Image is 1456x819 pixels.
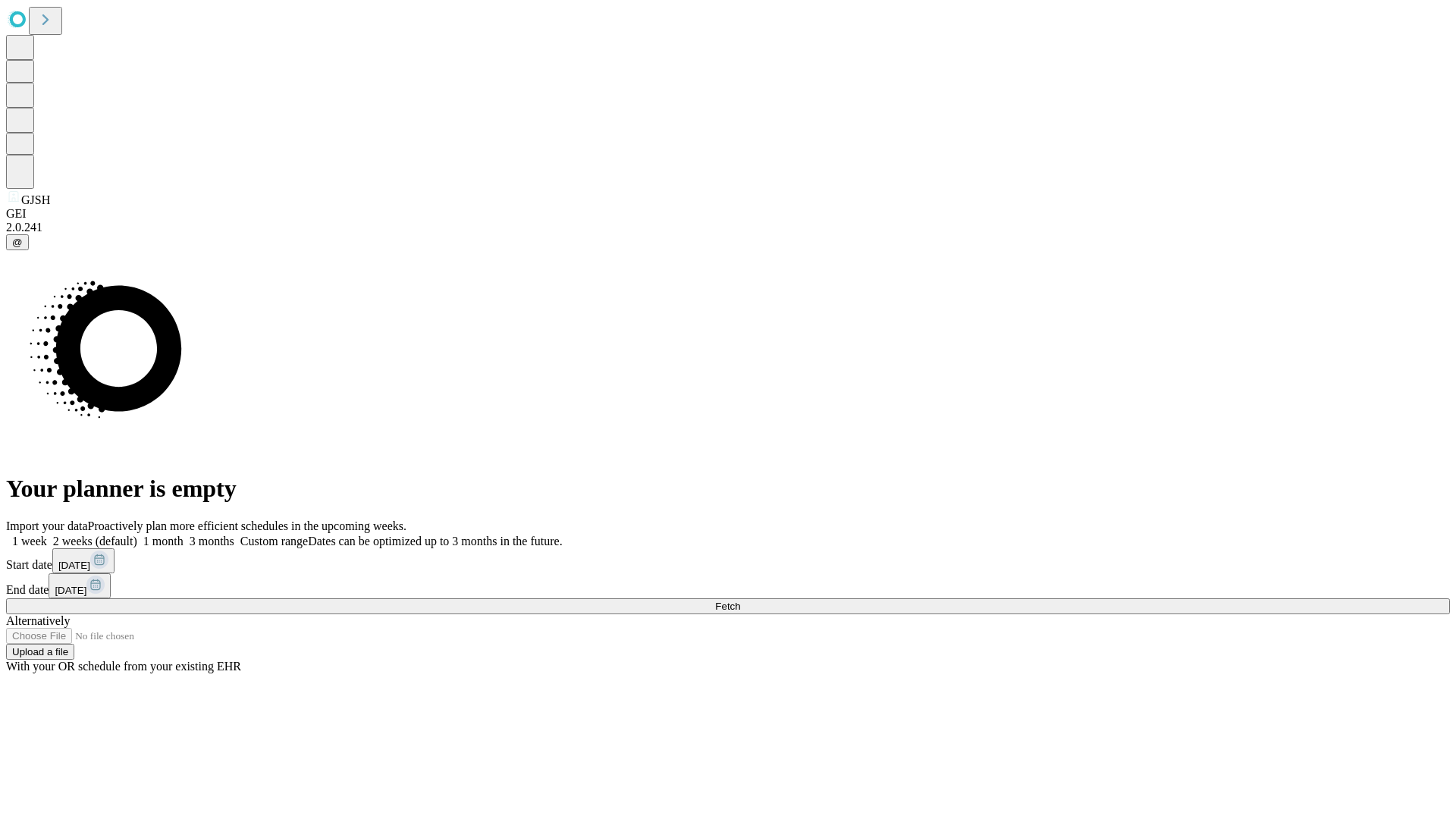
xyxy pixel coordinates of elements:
div: 2.0.241 [6,221,1450,234]
div: GEI [6,207,1450,221]
span: GJSH [21,193,50,206]
h1: Your planner is empty [6,475,1450,503]
span: [DATE] [58,560,90,571]
span: Proactively plan more efficient schedules in the upcoming weeks. [88,519,406,532]
span: 2 weeks (default) [53,535,137,548]
span: Import your data [6,519,88,532]
span: Custom range [240,535,308,548]
span: Dates can be optimized up to 3 months in the future. [308,535,562,548]
span: @ [12,237,23,248]
button: [DATE] [49,573,111,598]
button: Fetch [6,598,1450,614]
span: [DATE] [55,585,86,596]
span: With your OR schedule from your existing EHR [6,660,241,673]
span: 1 month [143,535,184,548]
span: 1 week [12,535,47,548]
span: Alternatively [6,614,70,627]
div: End date [6,573,1450,598]
span: Fetch [715,601,740,612]
button: [DATE] [52,548,115,573]
span: 3 months [190,535,234,548]
button: @ [6,234,29,250]
div: Start date [6,548,1450,573]
button: Upload a file [6,644,74,660]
